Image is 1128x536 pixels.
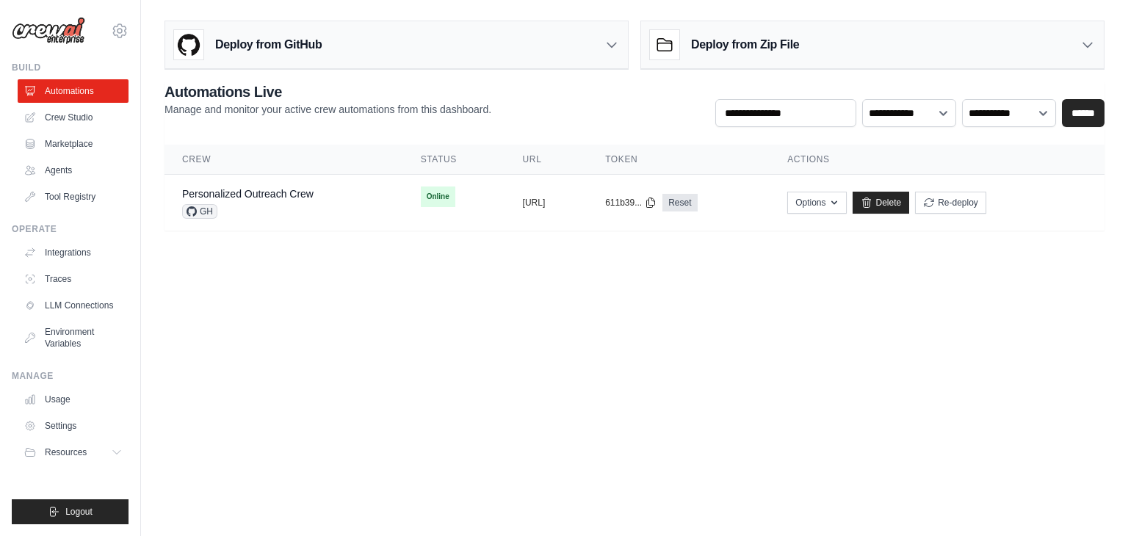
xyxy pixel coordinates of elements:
a: Integrations [18,241,129,264]
th: Status [403,145,505,175]
h2: Automations Live [164,82,491,102]
a: Traces [18,267,129,291]
button: Resources [18,441,129,464]
a: Usage [18,388,129,411]
img: Logo [12,17,85,45]
th: Actions [770,145,1104,175]
button: 611b39... [605,197,657,209]
button: Options [787,192,847,214]
a: Reset [662,194,697,211]
span: Resources [45,446,87,458]
a: Automations [18,79,129,103]
button: Re-deploy [915,192,986,214]
h3: Deploy from GitHub [215,36,322,54]
button: Logout [12,499,129,524]
img: GitHub Logo [174,30,203,59]
a: Environment Variables [18,320,129,355]
a: Marketplace [18,132,129,156]
span: GH [182,204,217,219]
a: Delete [853,192,909,214]
a: Agents [18,159,129,182]
div: Build [12,62,129,73]
a: Personalized Outreach Crew [182,188,314,200]
h3: Deploy from Zip File [691,36,799,54]
th: Crew [164,145,403,175]
span: Logout [65,506,93,518]
a: Tool Registry [18,185,129,209]
div: Manage [12,370,129,382]
th: Token [587,145,770,175]
p: Manage and monitor your active crew automations from this dashboard. [164,102,491,117]
a: Settings [18,414,129,438]
a: LLM Connections [18,294,129,317]
a: Crew Studio [18,106,129,129]
span: Online [421,186,455,207]
div: Operate [12,223,129,235]
th: URL [505,145,588,175]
